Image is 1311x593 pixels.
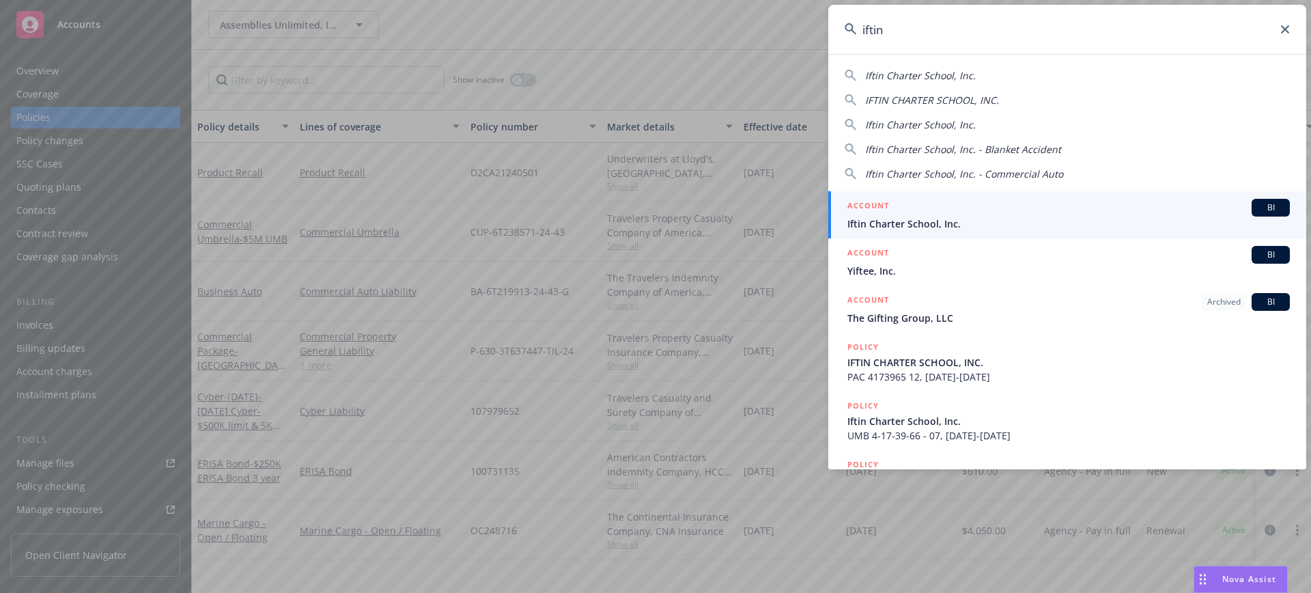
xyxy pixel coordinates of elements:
[847,311,1290,325] span: The Gifting Group, LLC
[865,167,1063,180] span: Iftin Charter School, Inc. - Commercial Auto
[1194,566,1211,592] div: Drag to move
[847,414,1290,428] span: Iftin Charter School, Inc.
[847,458,879,471] h5: POLICY
[1194,566,1288,593] button: Nova Assist
[865,118,976,131] span: Iftin Charter School, Inc.
[1222,573,1276,585] span: Nova Assist
[828,238,1306,286] a: ACCOUNTBIYiftee, Inc.
[828,5,1306,54] input: Search...
[847,399,879,413] h5: POLICY
[847,246,889,262] h5: ACCOUNT
[847,355,1290,370] span: IFTIN CHARTER SCHOOL, INC.
[828,450,1306,509] a: POLICY
[847,293,889,309] h5: ACCOUNT
[828,391,1306,450] a: POLICYIftin Charter School, Inc.UMB 4-17-39-66 - 07, [DATE]-[DATE]
[828,333,1306,391] a: POLICYIFTIN CHARTER SCHOOL, INC.PAC 4173965 12, [DATE]-[DATE]
[865,143,1061,156] span: Iftin Charter School, Inc. - Blanket Accident
[847,428,1290,443] span: UMB 4-17-39-66 - 07, [DATE]-[DATE]
[1257,202,1284,214] span: BI
[828,191,1306,238] a: ACCOUNTBIIftin Charter School, Inc.
[828,286,1306,333] a: ACCOUNTArchivedBIThe Gifting Group, LLC
[1207,296,1241,308] span: Archived
[1257,249,1284,261] span: BI
[1257,296,1284,308] span: BI
[847,217,1290,231] span: Iftin Charter School, Inc.
[847,370,1290,384] span: PAC 4173965 12, [DATE]-[DATE]
[865,94,999,107] span: IFTIN CHARTER SCHOOL, INC.
[847,264,1290,278] span: Yiftee, Inc.
[847,340,879,354] h5: POLICY
[865,69,976,82] span: Iftin Charter School, Inc.
[847,199,889,215] h5: ACCOUNT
